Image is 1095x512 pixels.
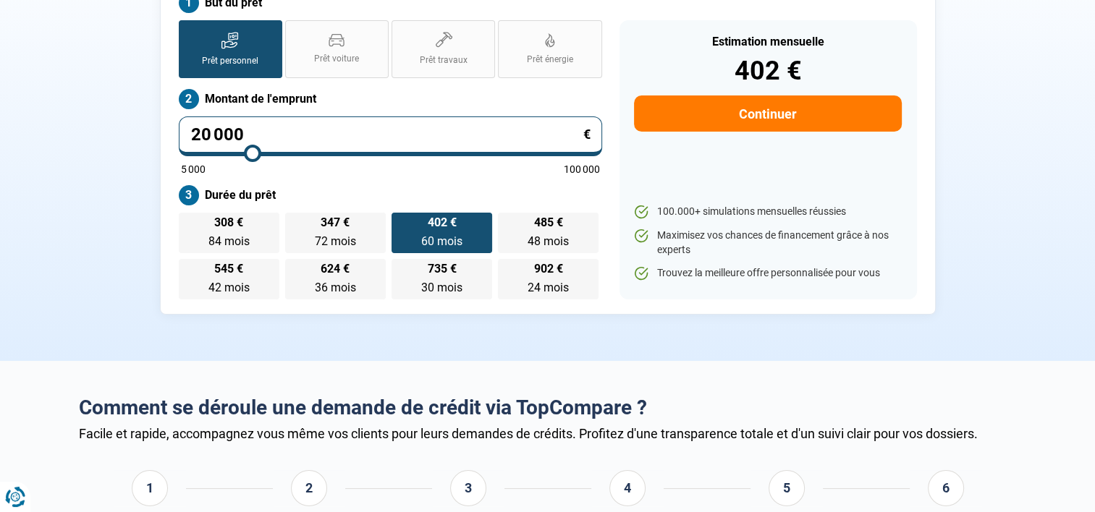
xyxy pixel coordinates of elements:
span: 48 mois [528,234,569,248]
span: Prêt voiture [314,53,359,65]
span: 624 € [321,263,350,275]
div: 1 [132,470,168,506]
span: 402 € [428,217,457,229]
span: 24 mois [528,281,569,294]
span: 60 mois [421,234,462,248]
label: Durée du prêt [179,185,602,205]
span: 42 mois [208,281,250,294]
label: Montant de l'emprunt [179,89,602,109]
span: 902 € [534,263,563,275]
div: Estimation mensuelle [634,36,901,48]
span: 30 mois [421,281,462,294]
li: Trouvez la meilleure offre personnalisée pour vous [634,266,901,281]
button: Continuer [634,95,901,132]
h2: Comment se déroule une demande de crédit via TopCompare ? [79,396,1017,420]
span: Prêt personnel [202,55,258,67]
div: Facile et rapide, accompagnez vous même vos clients pour leurs demandes de crédits. Profitez d'un... [79,426,1017,441]
div: 5 [769,470,805,506]
span: € [583,128,591,141]
span: 72 mois [315,234,356,248]
div: 6 [928,470,964,506]
span: 735 € [428,263,457,275]
li: Maximisez vos chances de financement grâce à nos experts [634,229,901,257]
span: 36 mois [315,281,356,294]
span: 347 € [321,217,350,229]
span: 308 € [214,217,243,229]
div: 3 [450,470,486,506]
div: 4 [609,470,646,506]
span: 100 000 [564,164,600,174]
span: 485 € [534,217,563,229]
span: 5 000 [181,164,206,174]
span: 545 € [214,263,243,275]
div: 402 € [634,58,901,84]
span: Prêt travaux [420,54,468,67]
div: 2 [291,470,327,506]
span: Prêt énergie [527,54,573,66]
span: 84 mois [208,234,250,248]
li: 100.000+ simulations mensuelles réussies [634,205,901,219]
